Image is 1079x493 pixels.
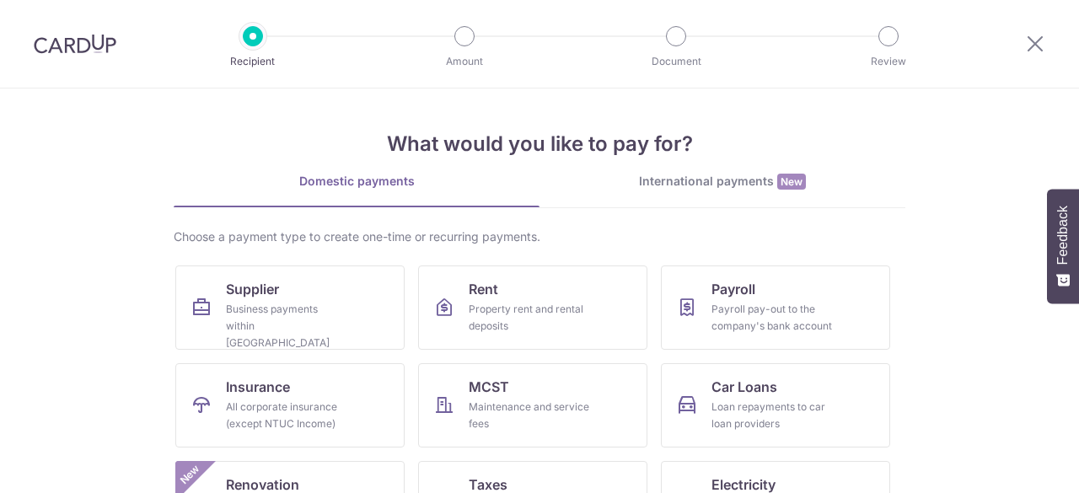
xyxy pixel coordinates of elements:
[711,301,833,335] div: Payroll pay-out to the company's bank account
[469,279,498,299] span: Rent
[174,228,905,245] div: Choose a payment type to create one-time or recurring payments.
[176,461,204,489] span: New
[826,53,951,70] p: Review
[175,265,405,350] a: SupplierBusiness payments within [GEOGRAPHIC_DATA]
[661,265,890,350] a: PayrollPayroll pay-out to the company's bank account
[711,399,833,432] div: Loan repayments to car loan providers
[191,53,315,70] p: Recipient
[418,265,647,350] a: RentProperty rent and rental deposits
[226,399,347,432] div: All corporate insurance (except NTUC Income)
[34,34,116,54] img: CardUp
[226,301,347,351] div: Business payments within [GEOGRAPHIC_DATA]
[418,363,647,447] a: MCSTMaintenance and service fees
[402,53,527,70] p: Amount
[711,279,755,299] span: Payroll
[175,363,405,447] a: InsuranceAll corporate insurance (except NTUC Income)
[469,301,590,335] div: Property rent and rental deposits
[1055,206,1071,265] span: Feedback
[661,363,890,447] a: Car LoansLoan repayments to car loan providers
[614,53,738,70] p: Document
[174,129,905,159] h4: What would you like to pay for?
[711,377,777,397] span: Car Loans
[226,377,290,397] span: Insurance
[469,377,509,397] span: MCST
[777,174,806,190] span: New
[174,173,539,190] div: Domestic payments
[226,279,279,299] span: Supplier
[469,399,590,432] div: Maintenance and service fees
[539,173,905,190] div: International payments
[1047,189,1079,303] button: Feedback - Show survey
